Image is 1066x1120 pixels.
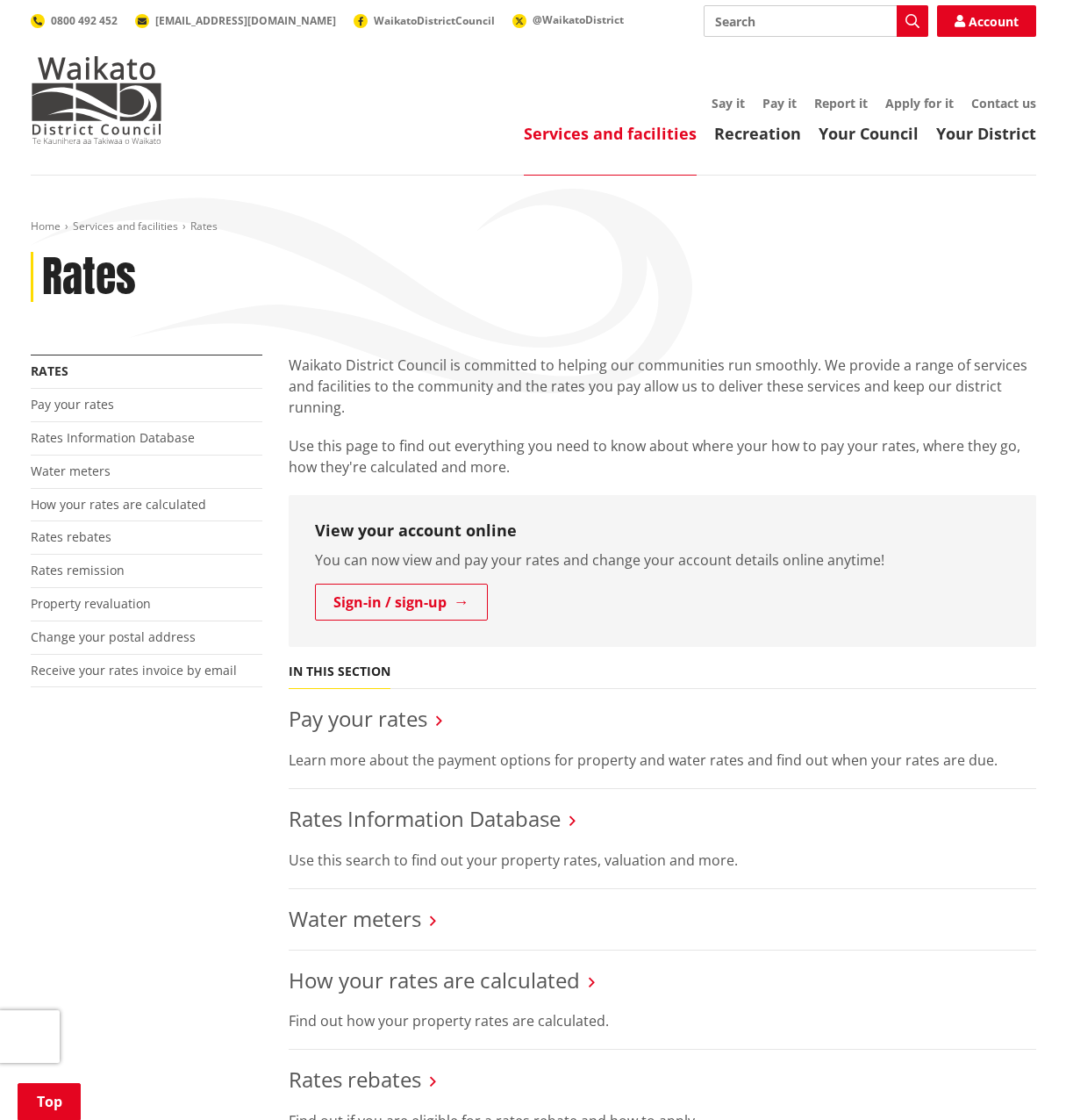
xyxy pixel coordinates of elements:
[524,123,697,144] a: Services and facilities
[289,664,390,679] h5: In this section
[936,123,1036,144] a: Your District
[31,13,118,28] a: 0800 492 452
[289,1010,1036,1031] p: Find out how your property rates are calculated.
[51,13,118,28] span: 0800 492 452
[31,595,151,612] a: Property revaluation
[885,95,954,111] a: Apply for it
[31,219,61,233] a: Home
[31,628,196,645] a: Change your postal address
[18,1083,81,1120] a: Top
[819,123,919,144] a: Your Council
[31,528,111,545] a: Rates rebates
[814,95,868,111] a: Report it
[937,5,1036,37] a: Account
[31,662,237,678] a: Receive your rates invoice by email
[533,12,624,27] span: @WaikatoDistrict
[31,396,114,413] a: Pay your rates
[512,12,624,27] a: @WaikatoDistrict
[289,850,1036,871] p: Use this search to find out your property rates, valuation and more.
[190,219,218,233] span: Rates
[31,463,111,479] a: Water meters
[289,804,561,833] a: Rates Information Database
[289,435,1036,477] p: Use this page to find out everything you need to know about where your how to pay your rates, whe...
[31,562,125,578] a: Rates remission
[289,1065,421,1094] a: Rates rebates
[704,5,928,37] input: Search input
[289,750,1036,771] p: Learn more about the payment options for property and water rates and find out when your rates ar...
[714,123,801,144] a: Recreation
[31,56,162,144] img: Waikato District Council - Te Kaunihera aa Takiwaa o Waikato
[31,219,1036,234] nav: breadcrumb
[73,219,178,233] a: Services and facilities
[155,13,336,28] span: [EMAIL_ADDRESS][DOMAIN_NAME]
[31,363,68,379] a: Rates
[354,13,495,28] a: WaikatoDistrictCouncil
[31,429,195,446] a: Rates Information Database
[315,549,1010,571] p: You can now view and pay your rates and change your account details online anytime!
[289,904,421,933] a: Water meters
[971,95,1036,111] a: Contact us
[289,966,580,994] a: How your rates are calculated
[315,584,488,621] a: Sign-in / sign-up
[135,13,336,28] a: [EMAIL_ADDRESS][DOMAIN_NAME]
[289,704,427,733] a: Pay your rates
[374,13,495,28] span: WaikatoDistrictCouncil
[712,95,745,111] a: Say it
[315,521,1010,541] h3: View your account online
[762,95,797,111] a: Pay it
[31,496,206,513] a: How your rates are calculated
[42,252,136,303] h1: Rates
[289,355,1036,418] p: Waikato District Council is committed to helping our communities run smoothly. We provide a range...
